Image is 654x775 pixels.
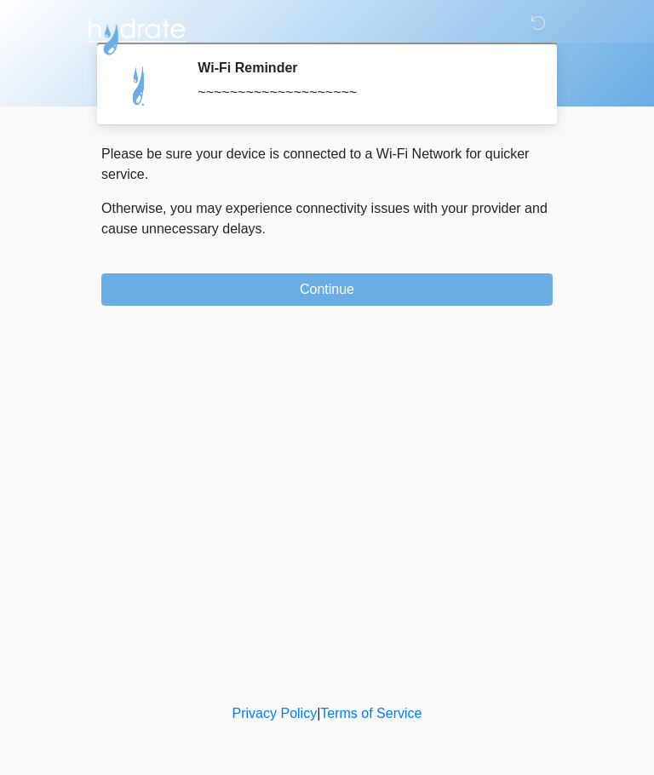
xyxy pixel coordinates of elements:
div: ~~~~~~~~~~~~~~~~~~~~ [198,83,527,103]
a: | [317,706,320,720]
a: Privacy Policy [232,706,318,720]
span: . [262,221,266,236]
img: Agent Avatar [114,60,165,111]
a: Terms of Service [320,706,422,720]
p: Please be sure your device is connected to a Wi-Fi Network for quicker service. [101,144,553,185]
button: Continue [101,273,553,306]
img: Hydrate IV Bar - Arcadia Logo [84,13,188,56]
p: Otherwise, you may experience connectivity issues with your provider and cause unnecessary delays [101,198,553,239]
